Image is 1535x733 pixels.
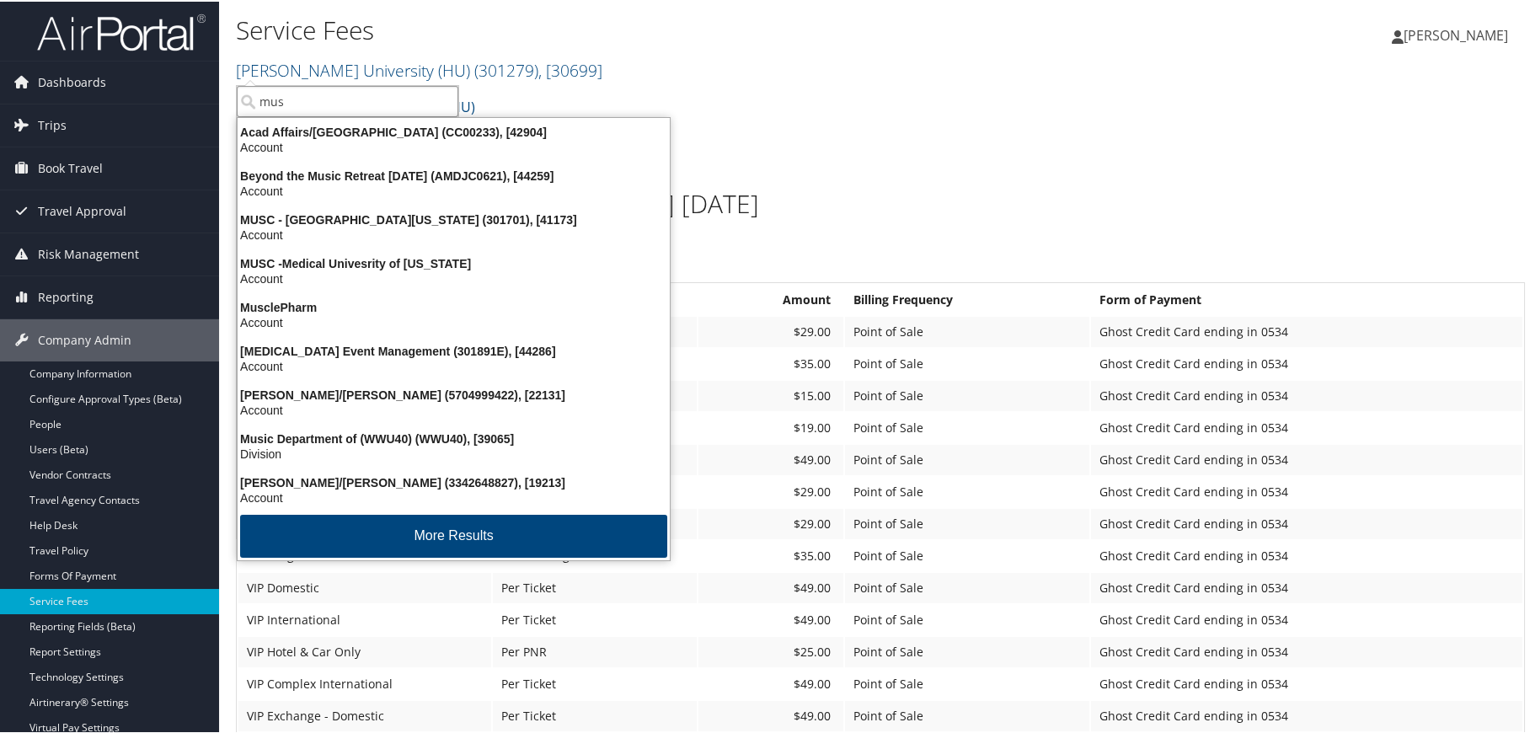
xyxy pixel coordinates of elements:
[845,283,1089,313] th: Billing Frequency
[227,211,680,226] div: MUSC - [GEOGRAPHIC_DATA][US_STATE] (301701), [41173]
[1091,635,1522,666] td: Ghost Credit Card ending in 0534
[845,379,1089,409] td: Point of Sale
[227,167,680,182] div: Beyond the Music Retreat [DATE] (AMDJC0621), [44259]
[38,103,67,145] span: Trips
[37,11,206,51] img: airportal-logo.png
[38,60,106,102] span: Dashboards
[845,411,1089,441] td: Point of Sale
[698,443,843,474] td: $49.00
[240,513,667,556] button: More Results
[237,84,458,115] input: Search Accounts
[238,571,491,602] td: VIP Domestic
[227,254,680,270] div: MUSC -Medical Univesrity of [US_STATE]
[227,138,680,153] div: Account
[1091,507,1522,538] td: Ghost Credit Card ending in 0534
[493,635,697,666] td: Per PNR
[698,411,843,441] td: $19.00
[493,571,697,602] td: Per Ticket
[1404,24,1508,43] span: [PERSON_NAME]
[845,539,1089,570] td: Point of Sale
[493,699,697,730] td: Per Ticket
[1091,315,1522,345] td: Ghost Credit Card ending in 0534
[845,315,1089,345] td: Point of Sale
[227,123,680,138] div: Acad Affairs/[GEOGRAPHIC_DATA] (CC00233), [42904]
[227,298,680,313] div: MusclePharm
[227,313,680,329] div: Account
[698,635,843,666] td: $25.00
[238,667,491,698] td: VIP Complex International
[698,571,843,602] td: $49.00
[698,603,843,634] td: $49.00
[1392,8,1525,59] a: [PERSON_NAME]
[845,699,1089,730] td: Point of Sale
[698,667,843,698] td: $49.00
[236,57,602,80] a: [PERSON_NAME] University (HU)
[698,475,843,506] td: $29.00
[238,635,491,666] td: VIP Hotel & Car Only
[236,185,1525,220] h1: [PERSON_NAME][GEOGRAPHIC_DATA] [DATE]
[227,386,680,401] div: [PERSON_NAME]/[PERSON_NAME] (5704999422), [22131]
[227,270,680,285] div: Account
[1091,603,1522,634] td: Ghost Credit Card ending in 0534
[698,315,843,345] td: $29.00
[845,571,1089,602] td: Point of Sale
[1091,667,1522,698] td: Ghost Credit Card ending in 0534
[1091,539,1522,570] td: Ghost Credit Card ending in 0534
[227,445,680,460] div: Division
[38,318,131,360] span: Company Admin
[698,347,843,377] td: $35.00
[227,401,680,416] div: Account
[227,182,680,197] div: Account
[227,342,680,357] div: [MEDICAL_DATA] Event Management (301891E), [44286]
[845,347,1089,377] td: Point of Sale
[698,283,843,313] th: Amount
[1091,347,1522,377] td: Ghost Credit Card ending in 0534
[698,379,843,409] td: $15.00
[1091,411,1522,441] td: Ghost Credit Card ending in 0534
[238,699,491,730] td: VIP Exchange - Domestic
[227,489,680,504] div: Account
[845,507,1089,538] td: Point of Sale
[845,443,1089,474] td: Point of Sale
[1091,475,1522,506] td: Ghost Credit Card ending in 0534
[1091,699,1522,730] td: Ghost Credit Card ending in 0534
[1091,443,1522,474] td: Ghost Credit Card ending in 0534
[845,667,1089,698] td: Point of Sale
[227,357,680,372] div: Account
[236,250,1525,274] h3: Full Service Agent
[493,667,697,698] td: Per Ticket
[698,699,843,730] td: $49.00
[227,226,680,241] div: Account
[227,474,680,489] div: [PERSON_NAME]/[PERSON_NAME] (3342648827), [19213]
[845,635,1089,666] td: Point of Sale
[845,603,1089,634] td: Point of Sale
[698,507,843,538] td: $29.00
[38,189,126,231] span: Travel Approval
[236,11,1095,46] h1: Service Fees
[1091,283,1522,313] th: Form of Payment
[698,539,843,570] td: $35.00
[474,57,538,80] span: ( 301279 )
[1091,571,1522,602] td: Ghost Credit Card ending in 0534
[493,603,697,634] td: Per Ticket
[238,603,491,634] td: VIP International
[845,475,1089,506] td: Point of Sale
[538,57,602,80] span: , [ 30699 ]
[38,275,94,317] span: Reporting
[38,232,139,274] span: Risk Management
[1091,379,1522,409] td: Ghost Credit Card ending in 0534
[227,430,680,445] div: Music Department of (WWU40) (WWU40), [39065]
[38,146,103,188] span: Book Travel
